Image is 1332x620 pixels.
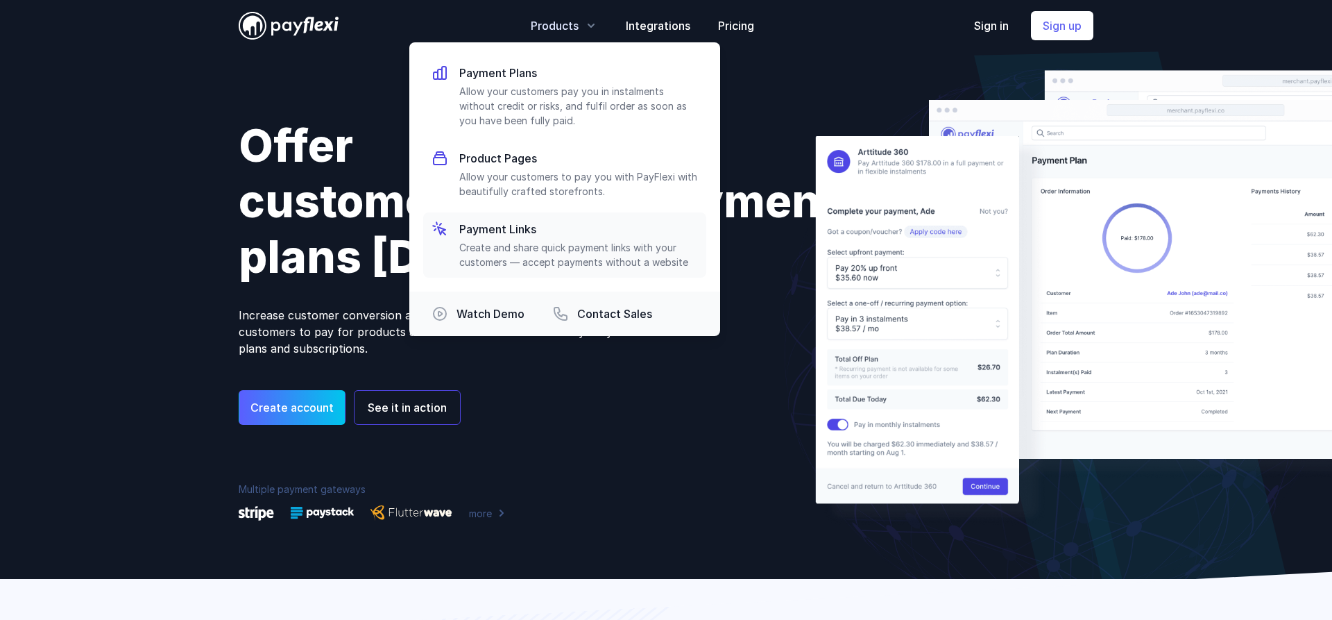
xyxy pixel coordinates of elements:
button: See it in action [354,390,461,425]
span: more [469,506,492,521]
a: Create account [239,390,345,425]
img: Stripe [239,506,274,521]
p: Payment Links [459,221,698,237]
span: Contact Sales [577,305,652,322]
a: Sign up [1031,11,1093,40]
a: Product Pages Allow your customers to pay you with PayFlexi with beautifully crafted storefronts. [423,142,706,207]
p: Payment Plans [459,65,698,81]
p: Create and share quick payment links with your customers — accept payments without a website [459,240,698,269]
img: Global Network [783,69,1332,579]
p: Allow your customers to pay you with PayFlexi with beautifully crafted storefronts. [459,169,698,199]
a: Watch Demo [423,297,533,330]
a: Payment Plans Allow your customers pay you in instalments without credit or risks, and fulfil ord... [423,56,706,136]
p: Product Pages [459,150,698,167]
a: Contact Sales [544,297,660,330]
img: Flutterwave [370,505,452,521]
a: Integrations [626,17,690,34]
iframe: Drift Widget Chat Controller [1263,551,1315,603]
img: PayFlexi [239,12,339,40]
a: Payment Links Create and share quick payment links with your customers — accept payments without ... [423,212,706,278]
img: hero-highlight.svg [974,51,1288,579]
span: Multiple payment gateways [239,483,366,495]
a: Sign in [974,17,1009,34]
span: Offer customers payment plans [DATE] [239,119,838,283]
span: Products [531,17,579,34]
button: Products [531,17,598,34]
img: Paystack [291,507,354,519]
p: Allow your customers pay you in instalments without credit or risks, and fulfil order as soon as ... [459,84,698,128]
p: Increase customer conversion and close more sales. Allow your customers to pay for products and s... [239,307,638,357]
span: Watch Demo [456,305,524,322]
a: Pricing [718,17,754,34]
